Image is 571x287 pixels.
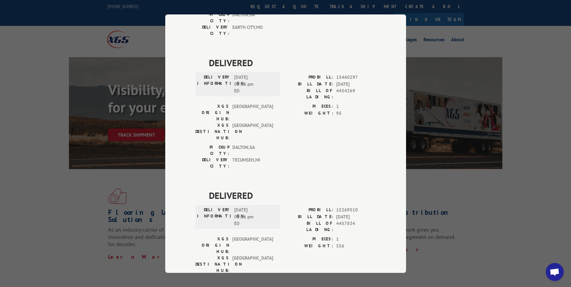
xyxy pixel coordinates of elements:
[232,255,273,274] span: [GEOGRAPHIC_DATA]
[336,74,376,81] span: 15460297
[197,207,231,227] label: DELIVERY INFORMATION:
[234,207,275,227] span: [DATE] 03:16 pm ED
[336,207,376,214] span: 15269510
[195,24,229,37] label: DELIVERY CITY:
[286,81,333,88] label: BILL DATE:
[286,236,333,243] label: PIECES:
[286,103,333,110] label: PIECES:
[286,220,333,233] label: BILL OF LADING:
[232,157,273,169] span: TECUMSEH , MI
[336,81,376,88] span: [DATE]
[336,236,376,243] span: 1
[195,236,229,255] label: XGS ORIGIN HUB:
[195,103,229,122] label: XGS ORIGIN HUB:
[546,263,564,281] div: Open chat
[232,103,273,122] span: [GEOGRAPHIC_DATA]
[197,74,231,94] label: DELIVERY INFORMATION:
[232,122,273,141] span: [GEOGRAPHIC_DATA]
[195,255,229,274] label: XGS DESTINATION HUB:
[232,144,273,157] span: DALTON , GA
[336,213,376,220] span: [DATE]
[195,157,229,169] label: DELIVERY CITY:
[232,11,273,24] span: DALTON , GA
[286,74,333,81] label: PROBILL:
[336,88,376,100] span: 4454269
[195,11,229,24] label: PICKUP CITY:
[232,236,273,255] span: [GEOGRAPHIC_DATA]
[209,56,376,69] span: DELIVERED
[336,220,376,233] span: 4457834
[286,213,333,220] label: BILL DATE:
[195,144,229,157] label: PICKUP CITY:
[336,103,376,110] span: 1
[209,189,376,202] span: DELIVERED
[336,110,376,117] span: 95
[286,242,333,249] label: WEIGHT:
[232,24,273,37] span: EARTH CITY , MO
[286,88,333,100] label: BILL OF LADING:
[336,242,376,249] span: 556
[195,122,229,141] label: XGS DESTINATION HUB:
[286,110,333,117] label: WEIGHT:
[286,207,333,214] label: PROBILL:
[234,74,275,94] span: [DATE] 03:16 pm ED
